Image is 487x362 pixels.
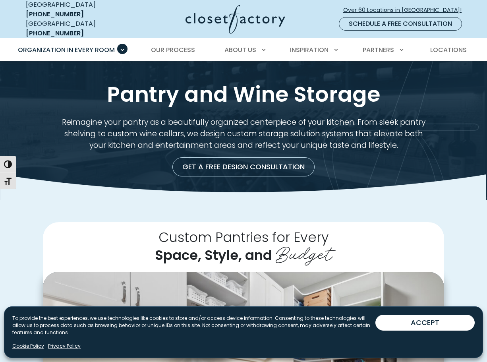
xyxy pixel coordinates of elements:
[26,10,84,19] a: [PHONE_NUMBER]
[18,45,115,54] span: Organization in Every Room
[290,45,329,54] span: Inspiration
[430,45,467,54] span: Locations
[339,17,462,31] a: Schedule a Free Consultation
[12,39,475,61] nav: Primary Menu
[12,343,44,350] a: Cookie Policy
[343,3,468,17] a: Over 60 Locations in [GEOGRAPHIC_DATA]!
[26,19,123,38] div: [GEOGRAPHIC_DATA]
[62,117,425,151] p: Reimagine your pantry as a beautifully organized centerpiece of your kitchen. From sleek pantry s...
[363,45,394,54] span: Partners
[224,45,256,54] span: About Us
[343,6,468,14] span: Over 60 Locations in [GEOGRAPHIC_DATA]!
[48,343,81,350] a: Privacy Policy
[12,315,375,336] p: To provide the best experiences, we use technologies like cookies to store and/or access device i...
[24,81,463,107] h1: Pantry and Wine Storage
[186,5,285,34] img: Closet Factory Logo
[276,238,332,266] span: Budget
[151,45,195,54] span: Our Process
[172,157,315,176] a: Get a Free Design Consultation
[155,246,272,265] span: Space, Style, and
[375,315,475,331] button: ACCEPT
[158,228,329,247] span: Custom Pantries for Every
[26,29,84,38] a: [PHONE_NUMBER]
